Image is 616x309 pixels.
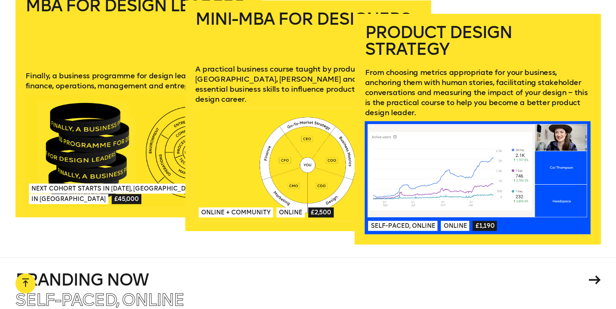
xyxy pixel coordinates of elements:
h2: Mini-MBA for Designers [195,10,421,54]
p: A practical business course taught by product leaders at [GEOGRAPHIC_DATA], [PERSON_NAME] and mor... [195,64,421,104]
span: Next Cohort Starts in [DATE], [GEOGRAPHIC_DATA] & [US_STATE] [29,183,243,193]
span: In [GEOGRAPHIC_DATA] [29,194,108,204]
p: From choosing metrics appropriate for your business, anchoring them with human stories, facilitat... [365,67,590,118]
a: Product Design StrategyFrom choosing metrics appropriate for your business, anchoring them with h... [355,14,601,244]
span: £45,000 [112,194,141,204]
p: Finally, a business programme for design leaders. Learn about finance, operations, management and... [26,71,251,91]
span: Online + Community [199,207,273,217]
span: Self-paced, Online [368,221,437,231]
h4: Branding Now [15,271,586,288]
span: £2,500 [308,207,334,217]
span: Online [441,221,469,231]
span: £1,190 [473,221,497,231]
a: Mini-MBA for DesignersA practical business course taught by product leaders at [GEOGRAPHIC_DATA],... [185,0,431,231]
h2: Product Design Strategy [365,24,590,57]
span: Online [276,207,305,217]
